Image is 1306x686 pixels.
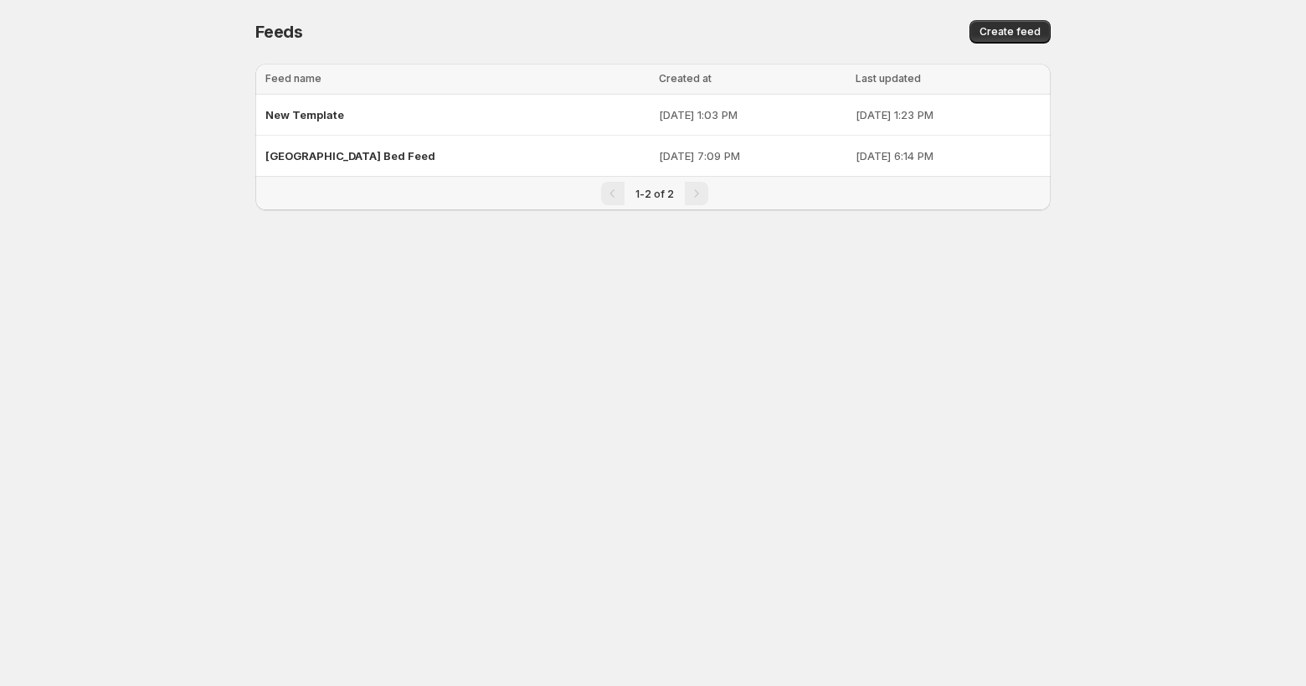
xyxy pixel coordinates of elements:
[265,108,344,121] span: New Template
[635,188,674,200] span: 1-2 of 2
[856,106,1041,123] p: [DATE] 1:23 PM
[856,72,921,85] span: Last updated
[255,176,1051,210] nav: Pagination
[255,22,303,42] span: Feeds
[856,147,1041,164] p: [DATE] 6:14 PM
[265,72,321,85] span: Feed name
[659,147,846,164] p: [DATE] 7:09 PM
[265,149,435,162] span: [GEOGRAPHIC_DATA] Bed Feed
[979,25,1041,39] span: Create feed
[659,72,712,85] span: Created at
[969,20,1051,44] button: Create feed
[659,106,846,123] p: [DATE] 1:03 PM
